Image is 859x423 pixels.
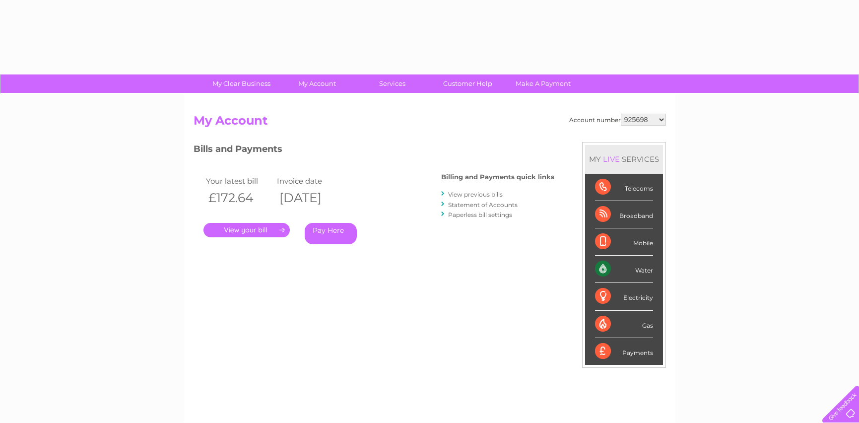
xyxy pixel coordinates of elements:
[305,223,357,244] a: Pay Here
[601,154,622,164] div: LIVE
[595,228,653,256] div: Mobile
[448,211,512,218] a: Paperless bill settings
[274,174,346,188] td: Invoice date
[502,74,584,93] a: Make A Payment
[595,256,653,283] div: Water
[585,145,663,173] div: MY SERVICES
[200,74,282,93] a: My Clear Business
[203,188,275,208] th: £172.64
[203,174,275,188] td: Your latest bill
[441,173,554,181] h4: Billing and Payments quick links
[448,191,503,198] a: View previous bills
[595,311,653,338] div: Gas
[569,114,666,126] div: Account number
[194,114,666,133] h2: My Account
[203,223,290,237] a: .
[194,142,554,159] h3: Bills and Payments
[351,74,433,93] a: Services
[427,74,509,93] a: Customer Help
[274,188,346,208] th: [DATE]
[448,201,518,209] a: Statement of Accounts
[595,201,653,228] div: Broadband
[595,338,653,365] div: Payments
[276,74,358,93] a: My Account
[595,283,653,310] div: Electricity
[595,174,653,201] div: Telecoms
